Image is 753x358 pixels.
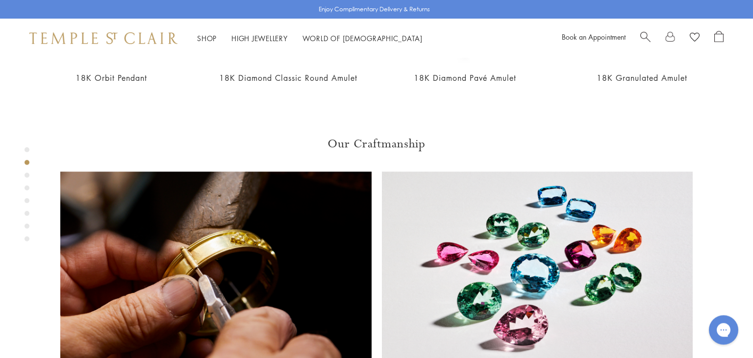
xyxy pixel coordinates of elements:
[690,31,700,46] a: View Wishlist
[219,72,357,83] a: 18K Diamond Classic Round Amulet
[25,145,29,249] div: Product gallery navigation
[640,31,651,46] a: Search
[414,72,516,83] a: 18K Diamond Pavé Amulet
[562,32,626,42] a: Book an Appointment
[704,312,743,348] iframe: Gorgias live chat messenger
[29,32,177,44] img: Temple St. Clair
[319,4,430,14] p: Enjoy Complimentary Delivery & Returns
[60,136,693,152] h3: Our Craftmanship
[231,33,288,43] a: High JewelleryHigh Jewellery
[302,33,423,43] a: World of [DEMOGRAPHIC_DATA]World of [DEMOGRAPHIC_DATA]
[197,33,217,43] a: ShopShop
[197,32,423,45] nav: Main navigation
[597,72,687,83] a: 18K Granulated Amulet
[75,72,147,83] a: 18K Orbit Pendant
[714,31,724,46] a: Open Shopping Bag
